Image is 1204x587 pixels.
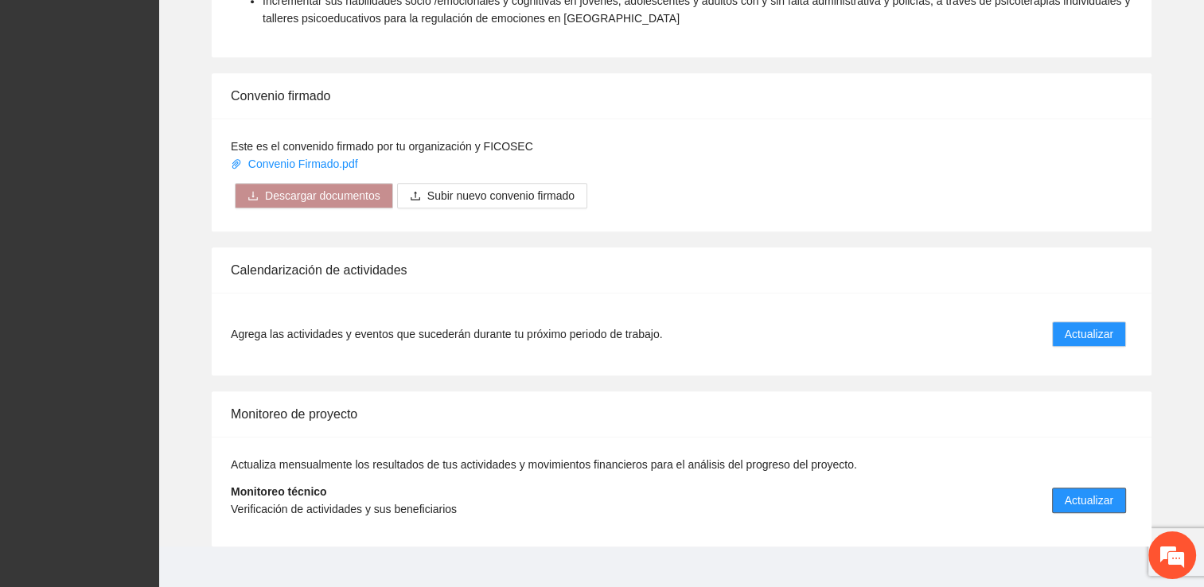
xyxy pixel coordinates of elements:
[231,503,457,515] span: Verificación de actividades y sus beneficiarios
[1052,488,1126,513] button: Actualizar
[1065,325,1113,343] span: Actualizar
[427,187,575,204] span: Subir nuevo convenio firmado
[261,8,299,46] div: Minimizar ventana de chat en vivo
[231,325,662,343] span: Agrega las actividades y eventos que sucederán durante tu próximo periodo de trabajo.
[247,190,259,203] span: download
[231,140,533,153] span: Este es el convenido firmado por tu organización y FICOSEC
[265,187,380,204] span: Descargar documentos
[231,73,1132,119] div: Convenio firmado
[231,157,360,170] a: Convenio Firmado.pdf
[231,158,242,169] span: paper-clip
[397,189,587,202] span: uploadSubir nuevo convenio firmado
[231,458,857,471] span: Actualiza mensualmente los resultados de tus actividades y movimientos financieros para el anális...
[231,247,1132,293] div: Calendarización de actividades
[410,190,421,203] span: upload
[397,183,587,208] button: uploadSubir nuevo convenio firmado
[8,406,303,461] textarea: Escriba su mensaje y pulse “Intro”
[235,183,393,208] button: downloadDescargar documentos
[1052,321,1126,347] button: Actualizar
[231,391,1132,437] div: Monitoreo de proyecto
[83,81,267,102] div: Chatee con nosotros ahora
[231,485,327,498] strong: Monitoreo técnico
[92,198,220,359] span: Estamos en línea.
[1065,492,1113,509] span: Actualizar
